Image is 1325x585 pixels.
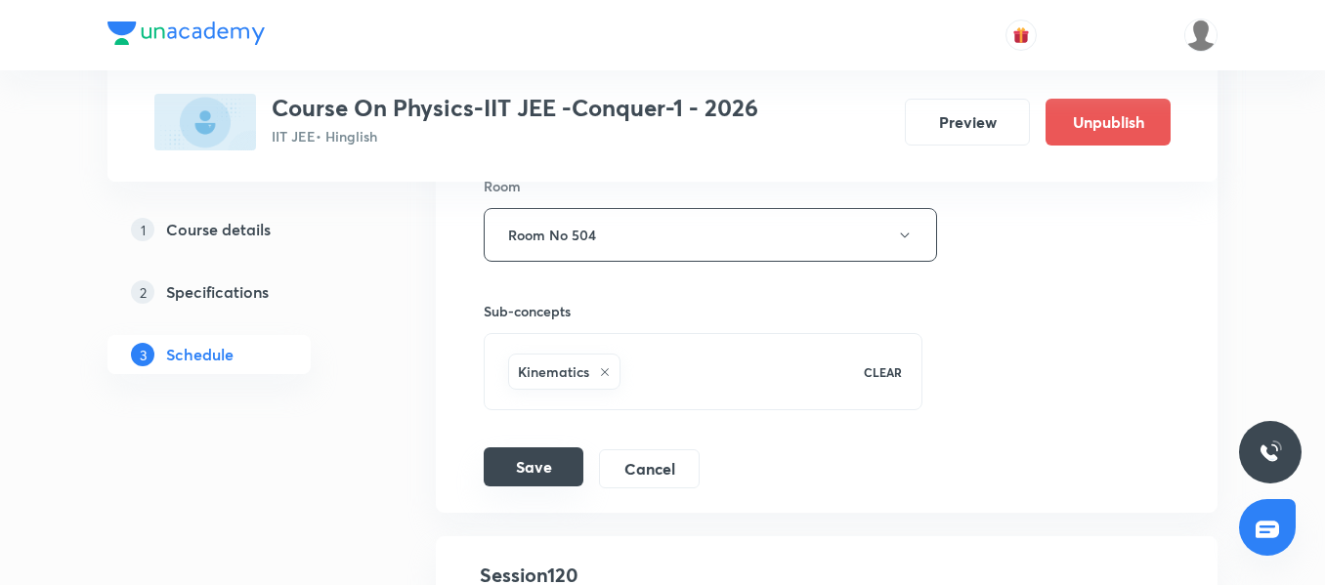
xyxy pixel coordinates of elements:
[107,272,373,312] a: 2Specifications
[1012,26,1030,44] img: avatar
[1259,440,1282,464] img: ttu
[154,94,256,150] img: 74AA88B9-BA1E-49AB-B047-136DC21D5BC5_plus.png
[107,21,265,45] img: Company Logo
[131,280,154,304] p: 2
[131,218,154,241] p: 1
[1005,20,1037,51] button: avatar
[166,280,269,304] h5: Specifications
[484,208,937,262] button: Room No 504
[272,126,758,146] p: IIT JEE • Hinglish
[905,99,1030,146] button: Preview
[518,361,589,382] h6: Kinematics
[484,447,583,486] button: Save
[272,94,758,122] h3: Course On Physics-IIT JEE -Conquer-1 - 2026
[107,210,373,249] a: 1Course details
[599,449,700,488] button: Cancel
[166,343,234,366] h5: Schedule
[107,21,265,50] a: Company Logo
[1184,19,1218,52] img: Gopal Kumar
[1046,99,1171,146] button: Unpublish
[484,176,521,196] h6: Room
[166,218,271,241] h5: Course details
[484,301,922,321] h6: Sub-concepts
[131,343,154,366] p: 3
[864,363,902,381] p: CLEAR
